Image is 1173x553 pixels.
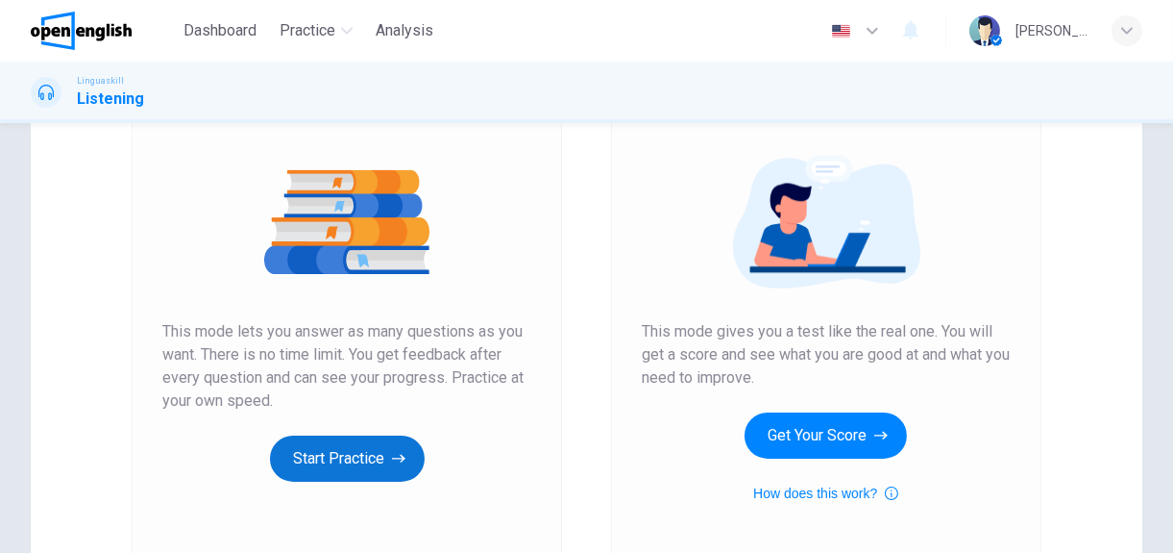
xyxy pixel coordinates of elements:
[829,24,853,38] img: en
[176,13,264,48] button: Dashboard
[368,13,441,48] button: Analysis
[77,88,144,111] h1: Listening
[642,320,1011,390] span: This mode gives you a test like the real one. You will get a score and see what you are good at a...
[31,12,176,50] a: OpenEnglish logo
[31,12,132,50] img: OpenEnglish logo
[77,74,124,88] span: Linguaskill
[272,13,360,48] button: Practice
[183,19,257,42] span: Dashboard
[162,320,531,413] span: This mode lets you answer as many questions as you want. There is no time limit. You get feedback...
[745,413,907,459] button: Get Your Score
[376,19,433,42] span: Analysis
[270,436,425,482] button: Start Practice
[280,19,335,42] span: Practice
[1015,19,1088,42] div: [PERSON_NAME]
[969,15,1000,46] img: Profile picture
[753,482,898,505] button: How does this work?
